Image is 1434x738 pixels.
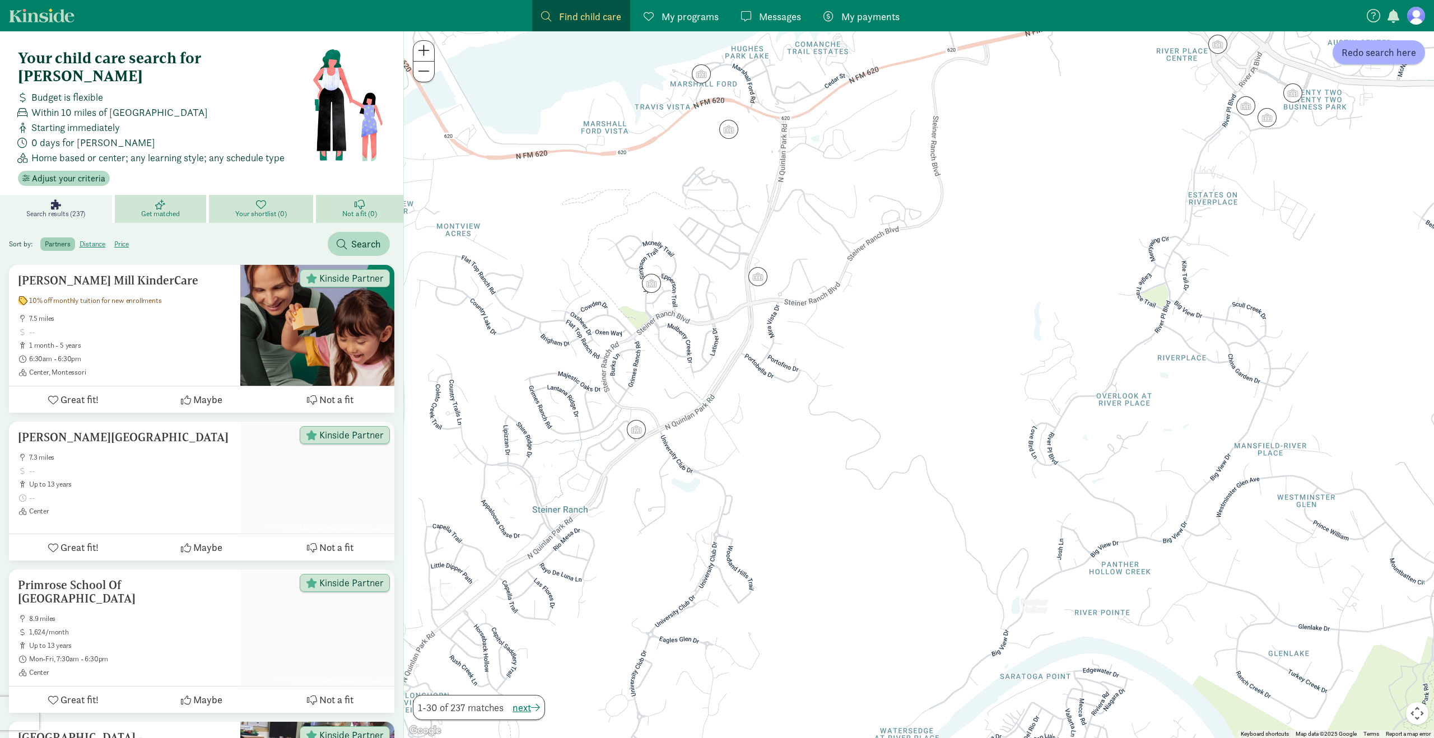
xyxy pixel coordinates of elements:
div: Click to see details [1283,83,1302,102]
button: Maybe [137,686,266,713]
span: 0 days for [PERSON_NAME] [31,135,155,150]
span: 8.9 miles [29,614,231,623]
span: Kinside Partner [319,578,384,588]
span: 1-30 of 237 matches [418,700,504,715]
span: Search [351,236,381,251]
div: Click to see details [692,64,711,83]
span: up to 13 years [29,480,231,489]
span: Kinside Partner [319,273,384,283]
a: Terms [1363,731,1379,737]
button: Great fit! [9,386,137,413]
button: Great fit! [9,534,137,560]
span: Great fit! [60,540,99,555]
span: Maybe [193,540,222,555]
h4: Your child care search for [PERSON_NAME] [18,49,312,85]
span: Redo search here [1342,45,1416,60]
a: The [PERSON_NAME][GEOGRAPHIC_DATA] [285,524,392,531]
span: 7.5 miles [29,314,231,323]
span: 1,624/month [29,628,231,637]
span: Your shortlist (0) [235,209,286,218]
span: Center [29,668,231,677]
span: up to 13 years [29,641,231,650]
span: Not a fit [319,692,353,707]
a: Your shortlist (0) [209,195,316,223]
span: My programs [662,9,719,24]
a: Open this area in Google Maps (opens a new window) [407,723,444,738]
div: Click to see details [642,274,661,293]
span: 6:30am - 6:30pm [29,354,231,363]
span: Home based or center; any learning style; any schedule type [31,150,285,165]
span: Great fit! [60,692,99,707]
button: Not a fit [266,386,394,413]
h5: [PERSON_NAME] Mill KinderCare [18,274,231,287]
label: partners [40,237,75,251]
button: next [513,700,540,715]
img: Google [407,723,444,738]
button: Great fit! [9,686,137,713]
span: Kinside Partner [319,430,384,440]
button: Keyboard shortcuts [1241,730,1289,738]
div: Click to see details [1258,108,1277,127]
span: Great fit! [60,392,99,407]
span: Within 10 miles of [GEOGRAPHIC_DATA] [31,105,208,120]
label: price [110,237,133,251]
button: Not a fit [266,534,394,560]
span: Not a fit (0) [342,209,376,218]
a: Kinside [9,8,75,22]
a: Primrose School of [GEOGRAPHIC_DATA] [293,676,392,683]
span: Mon-Fri, 7:30am - 6:30pm [29,655,231,664]
label: distance [75,237,110,251]
a: Report a map error [1386,731,1431,737]
button: Not a fit [266,686,394,713]
span: My payments [841,9,900,24]
button: Search [328,232,390,256]
a: Not a fit (0) [316,195,403,223]
button: Adjust your criteria [18,171,110,186]
div: Click to see details [1236,96,1255,115]
button: Maybe [137,534,266,560]
span: Search results (237) [26,209,85,218]
span: 7.3 miles [29,453,231,462]
span: Map data ©2025 Google [1296,731,1357,737]
span: Starting immediately [31,120,120,135]
span: Messages [759,9,801,24]
span: Not a fit [319,540,353,555]
a: Get matched [115,195,209,223]
h5: Primrose School Of [GEOGRAPHIC_DATA] [18,578,231,605]
span: Center [29,507,231,516]
span: Adjust your criteria [32,172,105,185]
h5: [PERSON_NAME][GEOGRAPHIC_DATA] [18,431,231,444]
span: Photo by [271,673,394,686]
span: Maybe [193,692,222,707]
span: Photo by [263,521,394,534]
div: Click to see details [719,120,738,139]
span: 10% off monthly tuition for new enrollments [29,296,161,305]
span: Budget is flexible [31,90,103,105]
span: Get matched [141,209,180,218]
div: Click to see details [627,420,646,439]
span: Maybe [193,392,222,407]
button: Maybe [137,386,266,413]
span: Not a fit [319,392,353,407]
div: Click to see details [1208,35,1227,54]
span: Center, Montessori [29,368,231,377]
button: Redo search here [1333,40,1425,64]
span: 1 month - 5 years [29,341,231,350]
span: Sort by: [9,239,39,249]
span: Find child care [559,9,621,24]
button: Map camera controls [1406,702,1428,725]
div: Click to see details [748,267,767,286]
